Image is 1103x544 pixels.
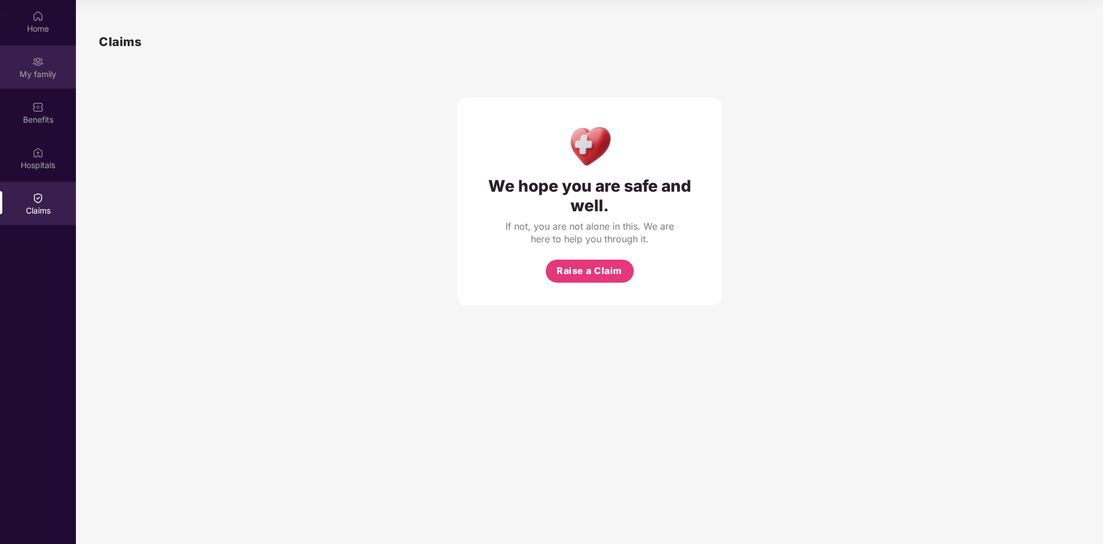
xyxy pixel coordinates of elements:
[32,10,44,22] img: svg+xml;base64,PHN2ZyBpZD0iSG9tZSIgeG1sbnM9Imh0dHA6Ly93d3cudzMub3JnLzIwMDAvc3ZnIiB3aWR0aD0iMjAiIG...
[32,147,44,158] img: svg+xml;base64,PHN2ZyBpZD0iSG9zcGl0YWxzIiB4bWxucz0iaHR0cDovL3d3dy53My5vcmcvMjAwMC9zdmciIHdpZHRoPS...
[546,260,634,283] button: Raise a Claim
[557,264,622,278] span: Raise a Claim
[480,176,699,215] div: We hope you are safe and well.
[32,56,44,67] img: svg+xml;base64,PHN2ZyB3aWR0aD0iMjAiIGhlaWdodD0iMjAiIHZpZXdCb3g9IjAgMCAyMCAyMCIgZmlsbD0ibm9uZSIgeG...
[99,32,141,51] h1: Claims
[32,192,44,204] img: svg+xml;base64,PHN2ZyBpZD0iQ2xhaW0iIHhtbG5zPSJodHRwOi8vd3d3LnczLm9yZy8yMDAwL3N2ZyIgd2lkdGg9IjIwIi...
[32,101,44,113] img: svg+xml;base64,PHN2ZyBpZD0iQmVuZWZpdHMiIHhtbG5zPSJodHRwOi8vd3d3LnczLm9yZy8yMDAwL3N2ZyIgd2lkdGg9Ij...
[565,120,615,170] img: Health Care
[503,220,676,245] div: If not, you are not alone in this. We are here to help you through it.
